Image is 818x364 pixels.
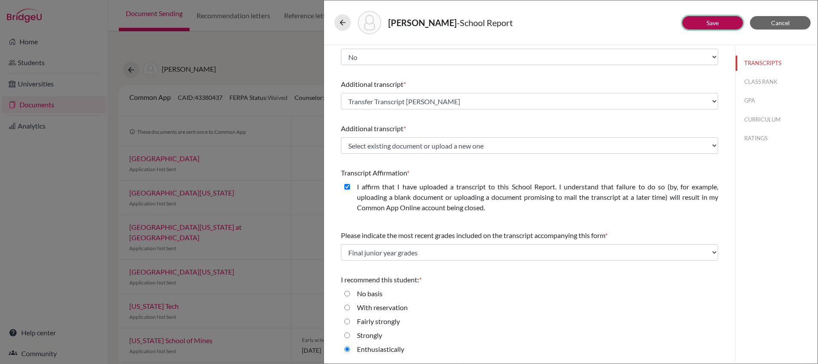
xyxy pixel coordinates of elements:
[341,80,403,88] span: Additional transcript
[341,169,407,177] span: Transcript Affirmation
[457,17,513,28] span: - School Report
[357,316,400,327] label: Fairly strongly
[736,93,818,108] button: GPA
[736,56,818,71] button: TRANSCRIPTS
[388,17,457,28] strong: [PERSON_NAME]
[341,124,403,132] span: Additional transcript
[357,182,718,213] label: I affirm that I have uploaded a transcript to this School Report. I understand that failure to do...
[341,275,419,284] span: I recommend this student:
[357,330,382,341] label: Strongly
[357,344,404,354] label: Enthusiastically
[736,112,818,127] button: CURRICULUM
[736,131,818,146] button: RATINGS
[357,302,408,313] label: With reservation
[736,74,818,89] button: CLASS RANK
[341,231,605,239] span: Please indicate the most recent grades included on the transcript accompanying this form
[357,288,383,299] label: No basis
